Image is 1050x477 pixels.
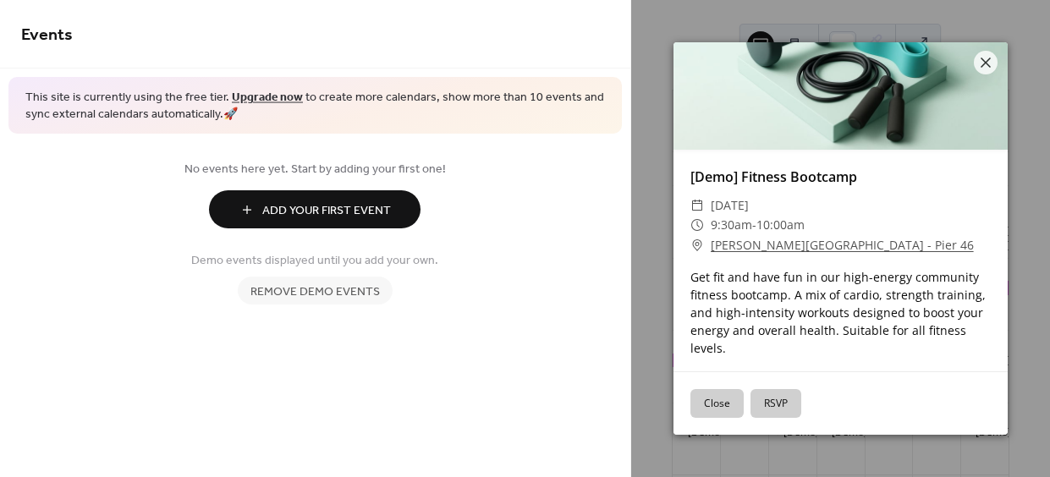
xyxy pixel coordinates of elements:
[690,215,704,235] div: ​
[21,19,73,52] span: Events
[21,161,609,178] span: No events here yet. Start by adding your first one!
[250,283,380,301] span: Remove demo events
[756,217,805,233] span: 10:00am
[711,235,974,255] a: [PERSON_NAME][GEOGRAPHIC_DATA] - Pier 46
[690,235,704,255] div: ​
[711,217,752,233] span: 9:30am
[191,252,438,270] span: Demo events displayed until you add your own.
[690,195,704,216] div: ​
[673,268,1008,357] div: Get fit and have fun in our high-energy community fitness bootcamp. A mix of cardio, strength tra...
[209,190,421,228] button: Add Your First Event
[673,167,1008,187] div: [Demo] Fitness Bootcamp
[750,389,801,418] button: RSVP
[232,86,303,109] a: Upgrade now
[21,190,609,228] a: Add Your First Event
[238,277,393,304] button: Remove demo events
[690,389,744,418] button: Close
[262,202,391,220] span: Add Your First Event
[25,90,605,123] span: This site is currently using the free tier. to create more calendars, show more than 10 events an...
[711,195,749,216] span: [DATE]
[752,217,756,233] span: -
